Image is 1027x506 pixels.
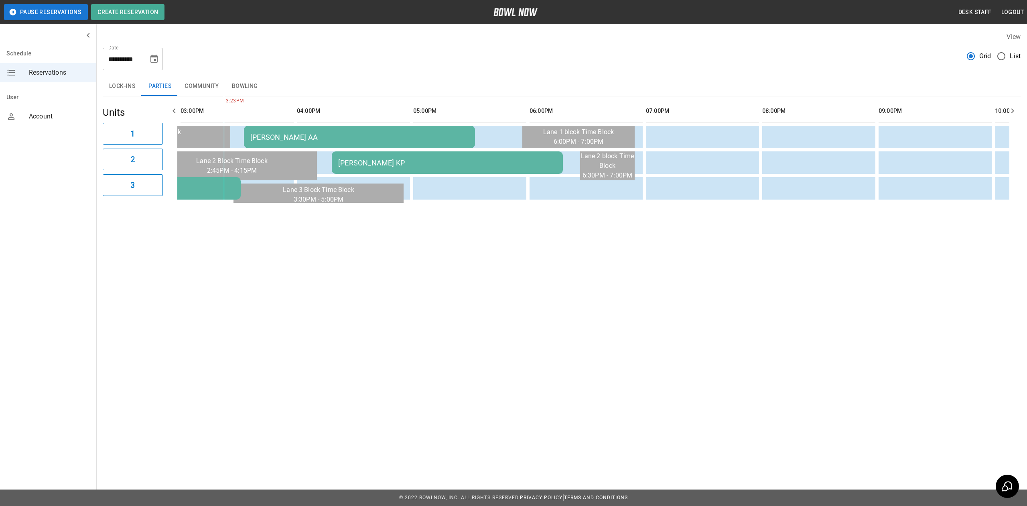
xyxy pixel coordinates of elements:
button: Lock-ins [103,77,142,96]
button: Choose date, selected date is Aug 30, 2025 [146,51,162,67]
span: List [1010,51,1021,61]
button: Community [178,77,225,96]
h5: Units [103,106,163,119]
span: 3:23PM [224,97,226,105]
span: Account [29,112,90,121]
button: Parties [142,77,178,96]
a: Terms and Conditions [564,495,628,500]
button: Create Reservation [91,4,164,20]
span: Grid [979,51,991,61]
button: Bowling [225,77,264,96]
div: inventory tabs [103,77,1021,96]
img: logo [493,8,538,16]
a: Privacy Policy [520,495,562,500]
div: [PERSON_NAME] KP [338,159,556,167]
h6: 3 [130,179,135,192]
label: View [1007,33,1021,41]
h6: 1 [130,127,135,140]
button: 1 [103,123,163,145]
span: © 2022 BowlNow, Inc. All Rights Reserved. [399,495,520,500]
button: Logout [998,5,1027,20]
button: 2 [103,149,163,170]
h6: 2 [130,153,135,166]
div: [PERSON_NAME] AA [250,133,469,141]
button: 3 [103,174,163,196]
button: Pause Reservations [4,4,88,20]
span: Reservations [29,68,90,78]
button: Desk Staff [955,5,995,20]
